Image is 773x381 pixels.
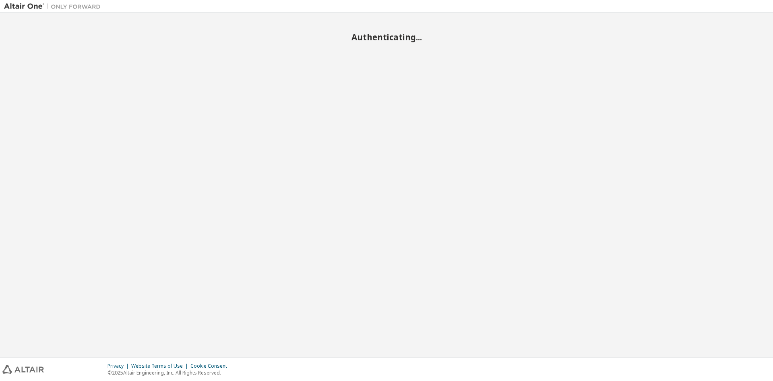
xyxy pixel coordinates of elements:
[107,369,232,376] p: © 2025 Altair Engineering, Inc. All Rights Reserved.
[2,365,44,374] img: altair_logo.svg
[107,363,131,369] div: Privacy
[190,363,232,369] div: Cookie Consent
[131,363,190,369] div: Website Terms of Use
[4,2,105,10] img: Altair One
[4,32,769,42] h2: Authenticating...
